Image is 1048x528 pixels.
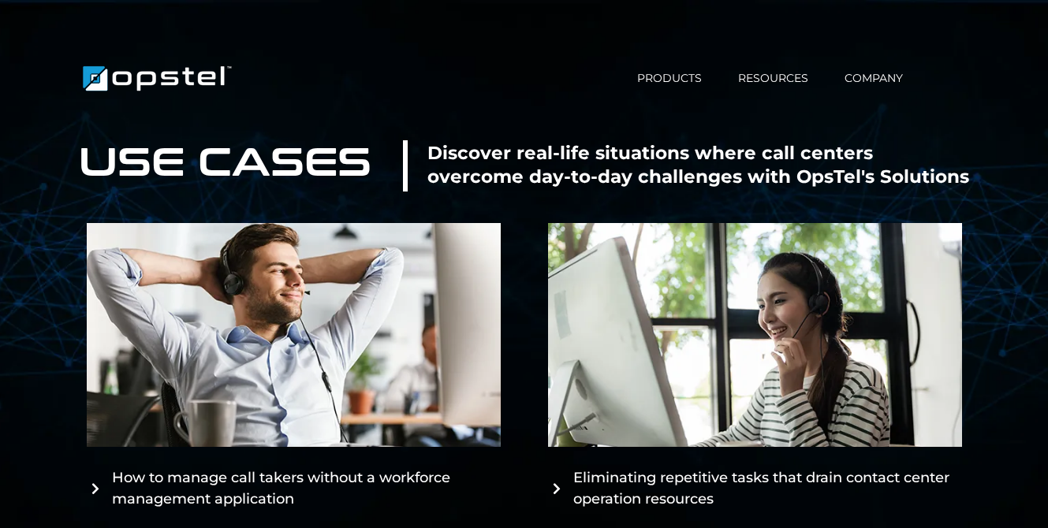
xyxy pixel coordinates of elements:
a: COMPANY [826,70,921,87]
h4: How to manage call takers without a workforce management application [112,467,496,510]
a: PRODUCTS [619,70,720,87]
strong: USE CASES [79,132,371,187]
a: https://www.opstel.com/ [79,69,236,84]
h4: Eliminating repetitive tasks that drain contact center operation resources [573,467,957,510]
strong: Discover real-life situations where call centers overcome day-to-day challenges with OpsTel's Sol... [427,142,969,188]
a: RESOURCES [720,70,826,87]
img: Brand Logo [79,59,236,98]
